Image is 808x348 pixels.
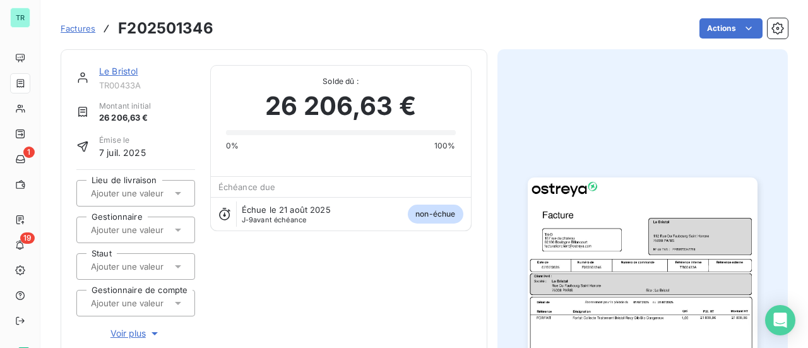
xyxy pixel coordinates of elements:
[242,216,307,224] span: avant échéance
[76,327,195,340] button: Voir plus
[434,140,456,152] span: 100%
[10,8,30,28] div: TR
[61,23,95,33] span: Factures
[90,224,217,236] input: Ajouter une valeur
[699,18,763,39] button: Actions
[90,261,217,272] input: Ajouter une valeur
[90,188,217,199] input: Ajouter une valeur
[99,66,138,76] a: Le Bristol
[99,80,195,90] span: TR00433A
[99,112,151,124] span: 26 206,63 €
[265,87,416,125] span: 26 206,63 €
[242,215,253,224] span: J-9
[99,146,146,159] span: 7 juil. 2025
[99,100,151,112] span: Montant initial
[408,205,463,224] span: non-échue
[765,305,795,335] div: Open Intercom Messenger
[99,135,146,146] span: Émise le
[110,327,161,340] span: Voir plus
[218,182,276,192] span: Échéance due
[226,140,239,152] span: 0%
[23,147,35,158] span: 1
[226,76,456,87] span: Solde dû :
[10,149,30,169] a: 1
[118,17,213,40] h3: F202501346
[90,297,217,309] input: Ajouter une valeur
[20,232,35,244] span: 19
[242,205,331,215] span: Échue le 21 août 2025
[61,22,95,35] a: Factures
